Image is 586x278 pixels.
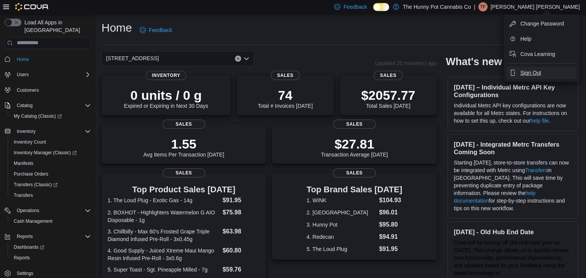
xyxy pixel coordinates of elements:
[8,137,94,147] button: Inventory Count
[11,148,91,157] span: Inventory Manager (Classic)
[271,71,300,80] span: Sales
[8,169,94,179] button: Purchase Orders
[11,137,49,147] a: Inventory Count
[21,19,91,34] span: Load All Apps in [GEOGRAPHIC_DATA]
[108,266,219,273] dt: 5. Super Toast - Sgt. Pineapple Milled - 7g
[2,69,94,80] button: Users
[373,3,389,11] input: Dark Mode
[8,190,94,201] button: Transfers
[2,205,94,216] button: Operations
[14,101,91,110] span: Catalog
[321,136,388,152] p: $27.81
[379,196,402,205] dd: $104.93
[520,69,541,77] span: Sign Out
[361,88,415,103] p: $2057.77
[124,88,208,109] div: Expired or Expiring in Next 30 Days
[11,148,80,157] a: Inventory Manager (Classic)
[222,246,260,255] dd: $60.80
[11,169,91,179] span: Purchase Orders
[258,88,312,109] div: Total # Invoices [DATE]
[14,255,30,261] span: Reports
[222,196,260,205] dd: $91.95
[2,126,94,137] button: Inventory
[14,206,42,215] button: Operations
[14,171,48,177] span: Purchase Orders
[11,191,36,200] a: Transfers
[333,120,376,129] span: Sales
[11,112,65,121] a: My Catalog (Classic)
[307,185,402,194] h3: Top Brand Sales [DATE]
[11,169,52,179] a: Purchase Orders
[11,180,61,189] a: Transfers (Classic)
[108,228,219,243] dt: 3. Chillbilly - Max 60's Frosted Grape Triple Diamond Infused Pre-Roll - 3x0.45g
[307,209,376,216] dt: 2. [GEOGRAPHIC_DATA]
[520,50,555,58] span: Cova Learning
[14,232,91,241] span: Reports
[454,228,572,236] h3: [DATE] - Old Hub End Date
[14,113,62,119] span: My Catalog (Classic)
[2,54,94,65] button: Home
[454,190,536,204] a: help documentation
[14,70,91,79] span: Users
[446,56,502,68] h2: What's new
[474,2,475,11] p: |
[14,160,33,166] span: Manifests
[8,252,94,263] button: Reports
[14,232,36,241] button: Reports
[108,185,260,194] h3: Top Product Sales [DATE]
[17,233,33,240] span: Reports
[379,220,402,229] dd: $95.80
[321,136,388,158] div: Transaction Average [DATE]
[235,56,241,62] button: Clear input
[8,158,94,169] button: Manifests
[8,216,94,227] button: Cash Management
[149,26,172,34] span: Feedback
[11,159,36,168] a: Manifests
[17,72,29,78] span: Users
[307,221,376,228] dt: 3. Hunny Pot
[11,243,47,252] a: Dashboards
[361,88,415,109] div: Total Sales [DATE]
[14,127,91,136] span: Inventory
[17,102,32,109] span: Catalog
[507,18,577,30] button: Change Password
[14,182,58,188] span: Transfers (Classic)
[8,147,94,158] a: Inventory Manager (Classic)
[454,141,572,156] h3: [DATE] - Integrated Metrc Transfers Coming Soon
[520,20,564,27] span: Change Password
[375,60,437,66] p: Updated 25 minute(s) ago
[14,206,91,215] span: Operations
[11,217,55,226] a: Cash Management
[14,244,44,250] span: Dashboards
[333,168,376,177] span: Sales
[530,118,549,124] a: help file
[108,197,219,204] dt: 1. The Loud Plug - Exotic Gas - 14g
[143,136,224,158] div: Avg Items Per Transaction [DATE]
[11,217,91,226] span: Cash Management
[11,112,91,121] span: My Catalog (Classic)
[2,85,94,96] button: Customers
[454,102,572,125] p: Individual Metrc API key configurations are now available for all Metrc states. For instructions ...
[108,247,219,262] dt: 4. Good Supply - Juiced Xtreme Maui Mango Resin Infused Pre-Roll - 3x0.6g
[454,83,572,99] h3: [DATE] – Individual Metrc API Key Configurations
[480,2,486,11] span: TF
[8,179,94,190] a: Transfers (Classic)
[14,86,42,95] a: Customers
[17,128,35,134] span: Inventory
[2,100,94,111] button: Catalog
[14,218,52,224] span: Cash Management
[11,191,91,200] span: Transfers
[163,120,205,129] span: Sales
[307,197,376,204] dt: 1. WINK
[15,3,49,11] img: Cova
[14,150,77,156] span: Inventory Manager (Classic)
[163,168,205,177] span: Sales
[454,159,572,212] p: Starting [DATE], store-to-store transfers can now be integrated with Metrc using in [GEOGRAPHIC_D...
[108,209,219,224] dt: 2. BOXHOT - Highlighters Watermelon G AIO Disposable - 1g
[14,101,35,110] button: Catalog
[11,253,33,262] a: Reports
[11,243,91,252] span: Dashboards
[14,139,46,145] span: Inventory Count
[17,270,33,276] span: Settings
[258,88,312,103] p: 74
